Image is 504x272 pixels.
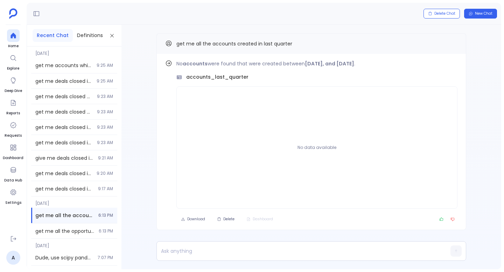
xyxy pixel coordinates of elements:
button: Download [176,214,210,224]
span: accounts_last_quarter [186,73,248,81]
span: 9:25 AM [97,63,113,68]
span: get me accounts which have no opportunities created in last 6 months [35,62,92,69]
span: Download [187,217,205,222]
p: No were found that were created between . [176,59,457,68]
span: give me deals closed in qoq for last year [35,155,94,162]
span: 9:17 AM [98,186,113,192]
span: 9:20 AM [97,171,113,176]
span: get me all the accounts created in last quarter [176,40,292,47]
a: Dashboard [3,141,23,161]
p: No data available [297,141,336,155]
span: 9:21 AM [98,155,113,161]
span: [DATE] [31,239,117,249]
span: get me all the accounts created in last quarter [35,212,94,219]
button: Recent Chat [33,29,73,42]
a: Settings [5,186,21,206]
button: Delete Chat [423,9,460,19]
span: get me deals closed in last year Q 2 [35,170,92,177]
span: get me deals closed in last 2 years [35,185,94,192]
span: 6:13 PM [98,213,113,218]
strong: accounts [183,60,208,67]
span: Reports [6,110,20,116]
span: [DATE] [31,46,117,56]
a: Home [7,29,20,49]
span: Deep Dive [5,88,22,94]
button: Delete [212,214,239,224]
span: 9:23 AM [97,140,113,145]
span: Requests [5,133,22,138]
a: A [6,251,20,265]
span: 9:25 AM [97,78,113,84]
span: Dude, use scipy pandas library "from scipy import stats, from sklearn.preprocessing import Standa... [35,254,93,261]
a: Requests [5,119,22,138]
span: Dashboard [3,155,23,161]
span: New Chat [475,11,492,16]
img: petavue logo [9,8,17,19]
span: Delete Chat [434,11,455,16]
span: get me deals closed in this quarter [35,78,92,85]
span: 9:23 AM [97,124,113,130]
span: get me deals closed on last and this quarter [35,93,93,100]
span: get me all the opportunites closed in last 4 quarters [35,228,94,235]
span: get me deals closed in next quarter [35,124,93,131]
a: Reports [6,96,20,116]
span: 7:07 PM [98,255,113,260]
a: Data Hub [4,164,22,183]
a: Deep Dive [5,74,22,94]
span: Data Hub [4,178,22,183]
a: Explore [7,52,20,71]
span: [DATE] [31,196,117,206]
span: Delete [223,217,234,222]
span: get me deals closed on this quarter [35,108,93,115]
button: New Chat [464,9,497,19]
span: Home [7,43,20,49]
span: Explore [7,66,20,71]
span: Settings [5,200,21,206]
span: get me deals closed in last 2 months [35,139,93,146]
strong: [DATE], and [DATE] [305,60,354,67]
span: 9:23 AM [97,94,113,99]
span: 9:23 AM [97,109,113,115]
button: Definitions [73,29,107,42]
span: 6:13 PM [99,228,113,234]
